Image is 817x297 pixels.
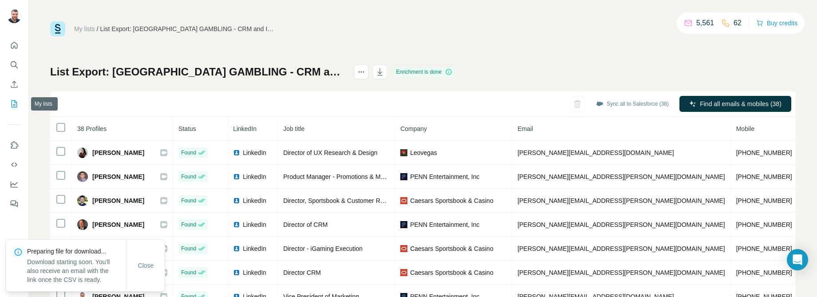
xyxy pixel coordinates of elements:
span: Job title [283,125,304,132]
img: Avatar [77,219,88,230]
span: [PERSON_NAME] [92,148,144,157]
p: 5,561 [696,18,714,28]
button: Feedback [7,196,21,212]
button: Use Surfe on LinkedIn [7,137,21,153]
img: company-logo [400,149,407,156]
img: Avatar [7,9,21,23]
p: 62 [734,18,742,28]
span: [PERSON_NAME][EMAIL_ADDRESS][PERSON_NAME][DOMAIN_NAME] [517,173,725,180]
span: [PERSON_NAME] [92,172,144,181]
span: Found [181,173,196,181]
span: LinkedIn [243,220,266,229]
img: LinkedIn logo [233,245,240,252]
li: / [97,24,99,33]
span: LinkedIn [243,244,266,253]
button: Buy credits [756,17,797,29]
div: Enrichment is done [393,67,455,77]
a: My lists [74,25,95,32]
p: Preparing file for download... [27,247,126,256]
span: [PERSON_NAME] [92,196,144,205]
button: actions [354,65,368,79]
span: LinkedIn [243,268,266,277]
span: [PHONE_NUMBER] [736,197,792,204]
span: Close [138,261,154,270]
img: LinkedIn logo [233,149,240,156]
span: [PHONE_NUMBER] [736,245,792,252]
img: company-logo [400,245,407,252]
span: [PERSON_NAME][EMAIL_ADDRESS][PERSON_NAME][DOMAIN_NAME] [517,245,725,252]
span: 38 Profiles [77,125,107,132]
span: Leovegas [410,148,437,157]
button: My lists [7,96,21,112]
span: Found [181,269,196,277]
span: Director of UX Research & Design [283,149,377,156]
img: LinkedIn logo [233,269,240,276]
img: Avatar [77,195,88,206]
span: [PHONE_NUMBER] [736,173,792,180]
button: Enrich CSV [7,76,21,92]
img: company-logo [400,221,407,228]
span: Director of CRM [283,221,328,228]
span: Caesars Sportsbook & Casino [410,244,493,253]
img: company-logo [400,197,407,204]
img: Avatar [77,171,88,182]
div: List Export: [GEOGRAPHIC_DATA] GAMBLING - CRM and INTEL teams - [DATE] 19:38 [100,24,278,33]
button: Search [7,57,21,73]
p: Download starting soon. You'll also receive an email with the link once the CSV is ready. [27,257,126,284]
button: Use Surfe API [7,157,21,173]
button: Dashboard [7,176,21,192]
span: Director - iGaming Execution [283,245,363,252]
span: LinkedIn [243,172,266,181]
span: LinkedIn [243,148,266,157]
span: Director CRM [283,269,321,276]
div: Open Intercom Messenger [787,249,808,270]
span: Found [181,197,196,205]
button: Find all emails & mobiles (38) [679,96,791,112]
img: Avatar [77,147,88,158]
span: LinkedIn [243,196,266,205]
button: Sync all to Salesforce (38) [590,97,675,111]
span: Found [181,149,196,157]
span: Email [517,125,533,132]
img: LinkedIn logo [233,221,240,228]
span: PENN Entertainment, Inc [410,220,479,229]
span: Product Manager - Promotions & Marketing Technology [283,173,436,180]
span: [PHONE_NUMBER] [736,269,792,276]
span: Find all emails & mobiles (38) [700,99,781,108]
span: Mobile [736,125,754,132]
span: [PERSON_NAME][EMAIL_ADDRESS][PERSON_NAME][DOMAIN_NAME] [517,269,725,276]
span: Caesars Sportsbook & Casino [410,196,493,205]
span: [PERSON_NAME][EMAIL_ADDRESS][PERSON_NAME][DOMAIN_NAME] [517,197,725,204]
span: Director, Sportsbook & Customer Retention [283,197,402,204]
span: [PERSON_NAME] [92,220,144,229]
span: Status [178,125,196,132]
span: [PHONE_NUMBER] [736,149,792,156]
span: [PHONE_NUMBER] [736,221,792,228]
img: company-logo [400,173,407,180]
button: Close [132,257,160,273]
button: Quick start [7,37,21,53]
h1: List Export: [GEOGRAPHIC_DATA] GAMBLING - CRM and INTEL teams - [DATE] 19:38 [50,65,346,79]
span: Found [181,245,196,253]
img: LinkedIn logo [233,197,240,204]
span: Company [400,125,427,132]
img: company-logo [400,269,407,276]
img: LinkedIn logo [233,173,240,180]
span: Caesars Sportsbook & Casino [410,268,493,277]
span: LinkedIn [233,125,257,132]
span: [PERSON_NAME][EMAIL_ADDRESS][PERSON_NAME][DOMAIN_NAME] [517,221,725,228]
img: Surfe Logo [50,21,65,36]
span: Found [181,221,196,229]
span: PENN Entertainment, Inc [410,172,479,181]
span: [PERSON_NAME][EMAIL_ADDRESS][DOMAIN_NAME] [517,149,674,156]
